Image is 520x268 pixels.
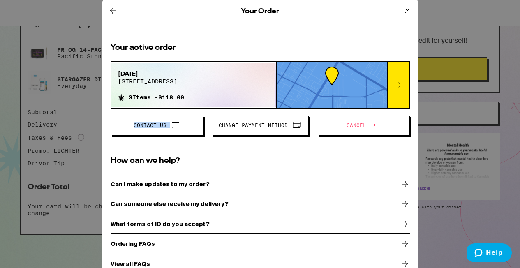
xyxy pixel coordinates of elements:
[111,194,410,215] a: Can someone else receive my delivery?
[118,78,184,85] span: [STREET_ADDRESS]
[212,116,309,135] button: Change Payment Method
[111,214,410,234] a: What forms of ID do you accept?
[111,116,203,135] button: Contact Us
[111,201,229,207] p: Can someone else receive my delivery?
[111,43,410,53] h2: Your active order
[118,70,184,78] span: [DATE]
[111,234,410,254] a: Ordering FAQs
[347,123,366,128] span: Cancel
[467,243,512,264] iframe: Opens a widget where you can find more information
[111,156,410,166] h2: How can we help?
[317,116,410,135] button: Cancel
[111,221,210,227] p: What forms of ID do you accept?
[129,94,184,101] span: 3 Items - $118.00
[111,174,410,194] a: Can I make updates to my order?
[219,123,288,128] span: Change Payment Method
[111,240,155,247] p: Ordering FAQs
[111,181,210,187] p: Can I make updates to my order?
[134,123,166,128] span: Contact Us
[111,261,150,267] p: View all FAQs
